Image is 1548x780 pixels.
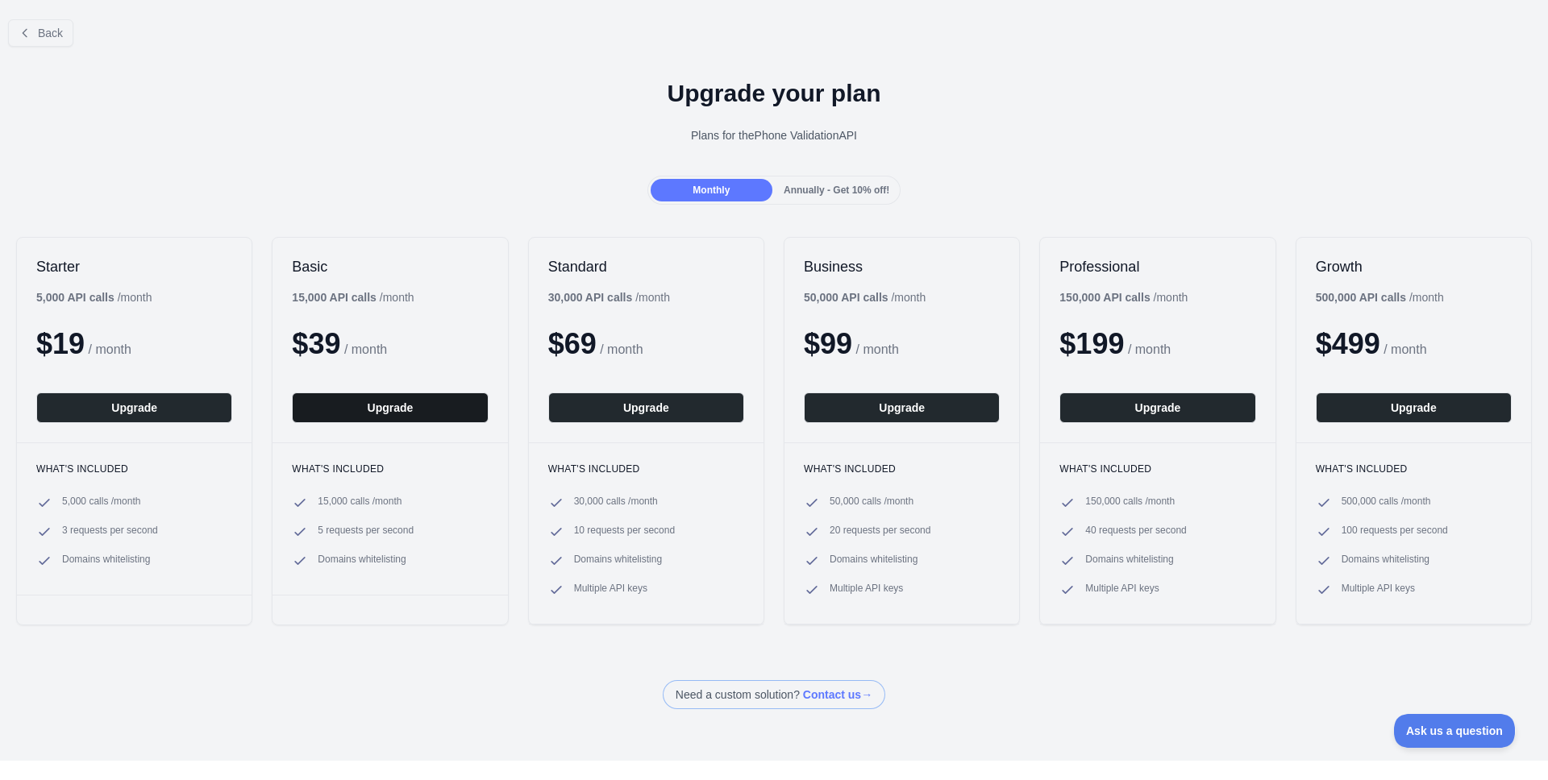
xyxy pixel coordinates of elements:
[1394,714,1516,748] iframe: Toggle Customer Support
[804,392,1000,423] button: Upgrade
[1059,327,1124,360] span: $ 199
[548,392,744,423] button: Upgrade
[804,327,852,360] span: $ 99
[856,342,899,356] span: / month
[600,342,643,356] span: / month
[1059,392,1255,423] button: Upgrade
[1128,342,1171,356] span: / month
